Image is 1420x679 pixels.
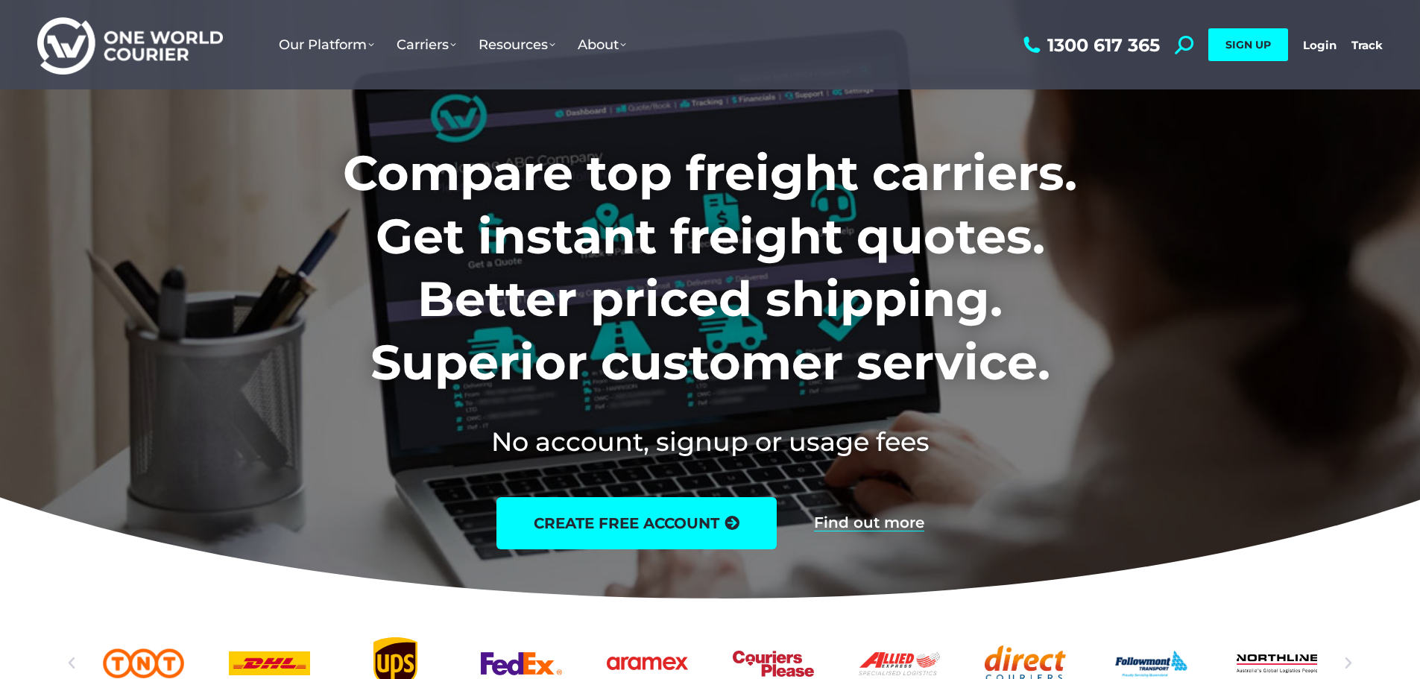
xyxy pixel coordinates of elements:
span: Our Platform [279,37,374,53]
h2: No account, signup or usage fees [244,423,1176,460]
a: Login [1303,38,1337,52]
a: About [567,22,637,68]
a: Find out more [814,515,924,531]
a: create free account [496,497,777,549]
span: Resources [479,37,555,53]
img: One World Courier [37,15,223,75]
a: SIGN UP [1208,28,1288,61]
h1: Compare top freight carriers. Get instant freight quotes. Better priced shipping. Superior custom... [244,142,1176,394]
span: About [578,37,626,53]
a: Resources [467,22,567,68]
a: Our Platform [268,22,385,68]
a: Carriers [385,22,467,68]
a: Track [1351,38,1383,52]
span: SIGN UP [1225,38,1271,51]
a: 1300 617 365 [1020,36,1160,54]
span: Carriers [397,37,456,53]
